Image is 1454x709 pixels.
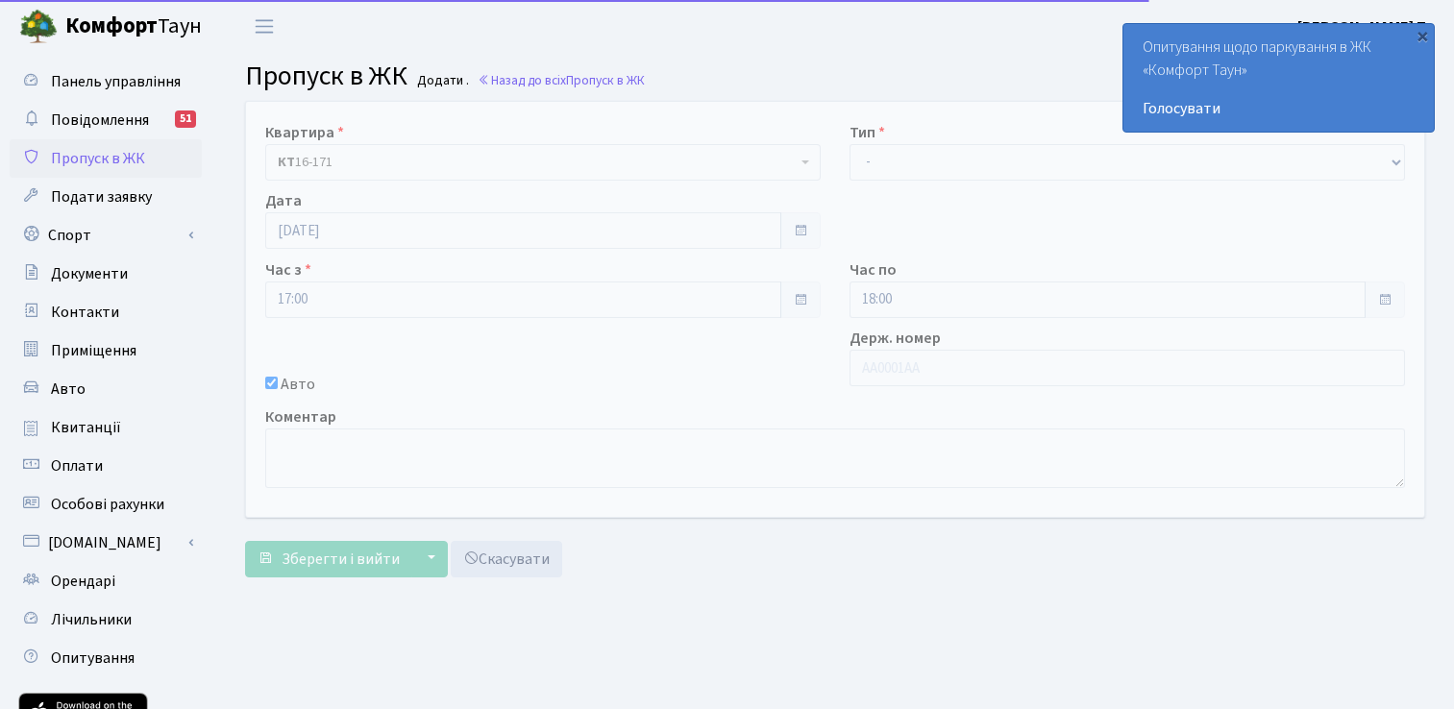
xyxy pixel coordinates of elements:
[65,11,202,43] span: Таун
[51,417,121,438] span: Квитанції
[51,148,145,169] span: Пропуск в ЖК
[1297,15,1431,38] a: [PERSON_NAME] П.
[1413,26,1432,45] div: ×
[51,186,152,208] span: Подати заявку
[51,648,135,669] span: Опитування
[10,101,202,139] a: Повідомлення51
[10,293,202,331] a: Контакти
[10,408,202,447] a: Квитанції
[51,609,132,630] span: Лічильники
[10,562,202,600] a: Орендарі
[51,71,181,92] span: Панель управління
[282,549,400,570] span: Зберегти і вийти
[245,57,407,95] span: Пропуск в ЖК
[65,11,158,41] b: Комфорт
[10,331,202,370] a: Приміщення
[175,110,196,128] div: 51
[1297,16,1431,37] b: [PERSON_NAME] П.
[10,485,202,524] a: Особові рахунки
[265,258,311,281] label: Час з
[10,600,202,639] a: Лічильники
[478,71,645,89] a: Назад до всіхПропуск в ЖК
[51,455,103,477] span: Оплати
[1143,97,1415,120] a: Голосувати
[413,73,469,89] small: Додати .
[265,405,336,428] label: Коментар
[278,153,295,172] b: КТ
[10,447,202,485] a: Оплати
[245,541,412,577] button: Зберегти і вийти
[451,541,562,577] a: Скасувати
[850,258,897,281] label: Час по
[51,571,115,592] span: Орендарі
[1123,24,1434,132] div: Опитування щодо паркування в ЖК «Комфорт Таун»
[278,153,797,172] span: <b>КТ</b>&nbsp;&nbsp;&nbsp;&nbsp;16-171
[10,216,202,255] a: Спорт
[51,263,128,284] span: Документи
[10,370,202,408] a: Авто
[51,494,164,515] span: Особові рахунки
[51,110,149,131] span: Повідомлення
[850,121,885,144] label: Тип
[240,11,288,42] button: Переключити навігацію
[566,71,645,89] span: Пропуск в ЖК
[51,340,136,361] span: Приміщення
[19,8,58,46] img: logo.png
[10,639,202,677] a: Опитування
[265,189,302,212] label: Дата
[10,178,202,216] a: Подати заявку
[850,327,941,350] label: Держ. номер
[51,302,119,323] span: Контакти
[10,255,202,293] a: Документи
[10,524,202,562] a: [DOMAIN_NAME]
[850,350,1405,386] input: AA0001AA
[51,379,86,400] span: Авто
[10,139,202,178] a: Пропуск в ЖК
[10,62,202,101] a: Панель управління
[265,144,821,181] span: <b>КТ</b>&nbsp;&nbsp;&nbsp;&nbsp;16-171
[265,121,344,144] label: Квартира
[281,373,315,396] label: Авто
